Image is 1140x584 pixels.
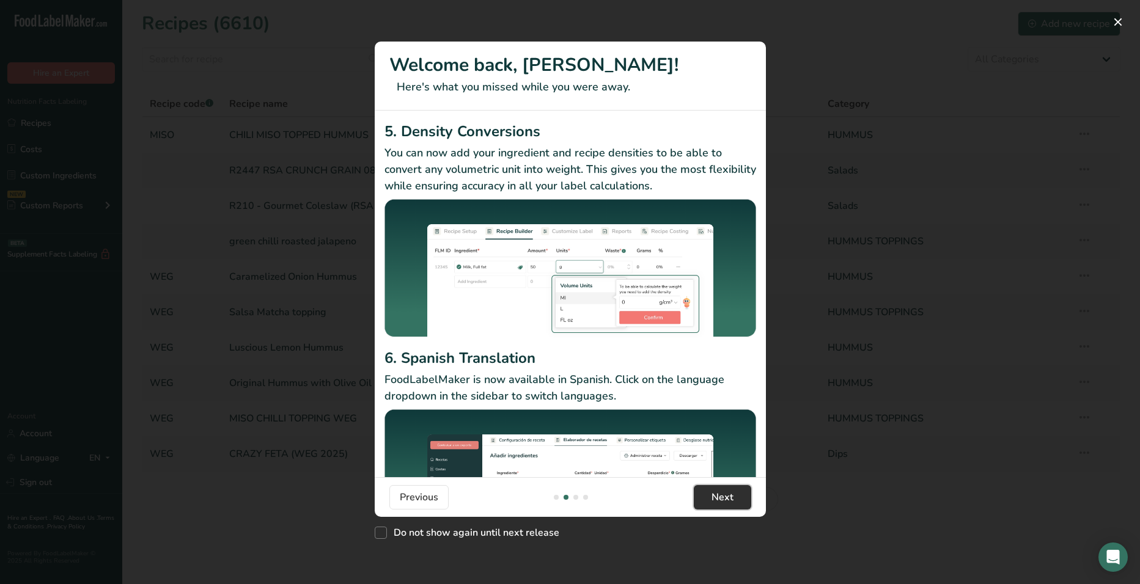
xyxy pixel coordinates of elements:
h2: 6. Spanish Translation [384,347,756,369]
p: Here's what you missed while you were away. [389,79,751,95]
p: You can now add your ingredient and recipe densities to be able to convert any volumetric unit in... [384,145,756,194]
h1: Welcome back, [PERSON_NAME]! [389,51,751,79]
div: Open Intercom Messenger [1098,542,1128,572]
p: FoodLabelMaker is now available in Spanish. Click on the language dropdown in the sidebar to swit... [384,371,756,404]
span: Do not show again until next release [387,527,559,539]
button: Next [694,485,751,509]
h2: 5. Density Conversions [384,120,756,142]
span: Previous [400,490,438,505]
img: Spanish Translation [384,409,756,548]
button: Previous [389,485,449,509]
span: Next [712,490,734,505]
img: Density Conversions [384,199,756,343]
